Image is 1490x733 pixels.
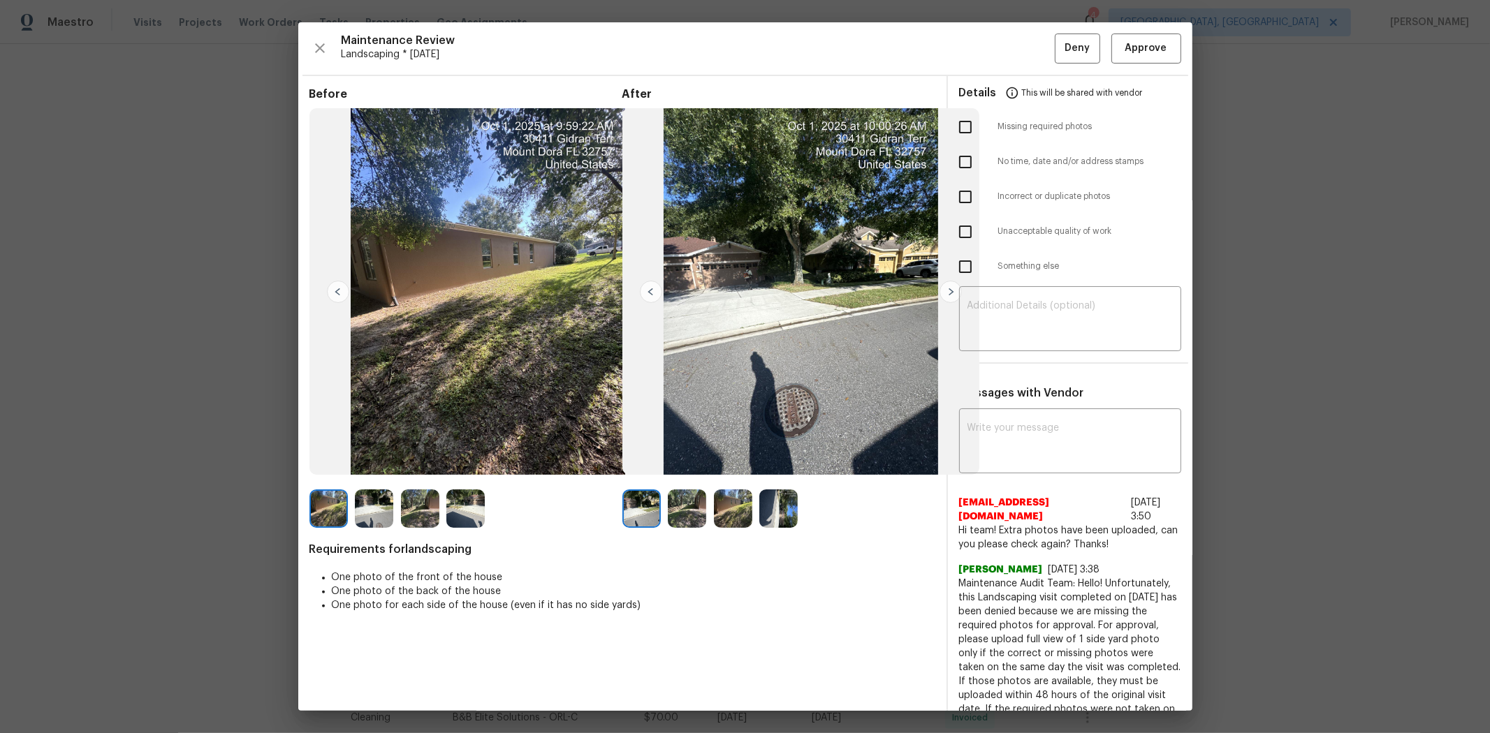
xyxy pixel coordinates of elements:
[948,249,1192,284] div: Something else
[640,281,662,303] img: left-chevron-button-url
[1131,498,1160,521] span: [DATE] 3:50
[332,570,935,584] li: One photo of the front of the house
[959,387,1084,399] span: Messages with Vendor
[327,281,349,303] img: left-chevron-button-url
[1111,34,1181,64] button: Approve
[948,214,1192,249] div: Unacceptable quality of work
[948,145,1192,179] div: No time, date and/or address stamps
[1125,40,1167,57] span: Approve
[998,191,1181,202] span: Incorrect or duplicate photos
[622,87,935,101] span: After
[998,121,1181,133] span: Missing required photos
[948,110,1192,145] div: Missing required photos
[342,47,1055,61] span: Landscaping * [DATE]
[959,563,1043,577] span: [PERSON_NAME]
[959,496,1126,524] span: [EMAIL_ADDRESS][DOMAIN_NAME]
[309,542,935,556] span: Requirements for landscaping
[998,156,1181,168] span: No time, date and/or address stamps
[998,225,1181,237] span: Unacceptable quality of work
[1049,565,1100,575] span: [DATE] 3:38
[309,87,622,101] span: Before
[940,281,962,303] img: right-chevron-button-url
[342,34,1055,47] span: Maintenance Review
[1055,34,1100,64] button: Deny
[1022,76,1143,110] span: This will be shared with vendor
[998,260,1181,272] span: Something else
[959,76,997,110] span: Details
[948,179,1192,214] div: Incorrect or duplicate photos
[332,584,935,598] li: One photo of the back of the house
[332,598,935,612] li: One photo for each side of the house (even if it has no side yards)
[959,524,1181,551] span: Hi team! Extra photos have been uploaded, can you please check again? Thanks!
[1065,40,1090,57] span: Deny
